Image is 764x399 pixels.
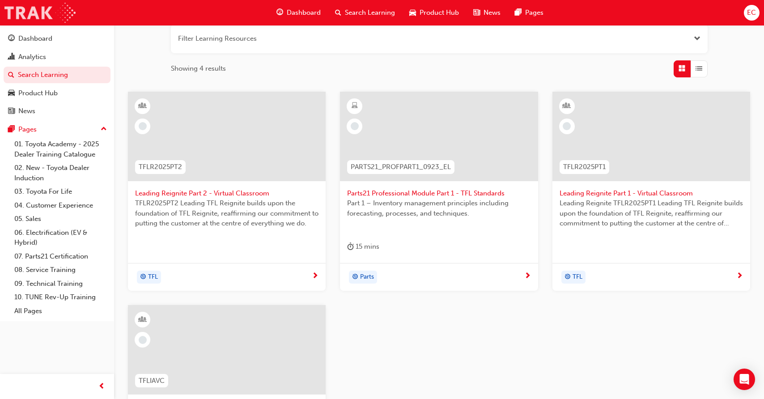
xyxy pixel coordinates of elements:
[11,250,110,263] a: 07. Parts21 Certification
[4,3,76,23] img: Trak
[139,336,147,344] span: learningRecordVerb_NONE-icon
[128,92,326,291] a: TFLR2025PT2Leading Reignite Part 2 - Virtual ClassroomTFLR2025PT2 Leading TFL Reignite builds upo...
[402,4,466,22] a: car-iconProduct Hub
[4,85,110,102] a: Product Hub
[11,290,110,304] a: 10. TUNE Rev-Up Training
[8,89,15,98] span: car-icon
[351,162,451,172] span: PARTS21_PROFPART1_0923_EL
[8,53,15,61] span: chart-icon
[573,272,582,282] span: TFL
[139,122,147,130] span: learningRecordVerb_NONE-icon
[564,100,570,112] span: learningResourceType_INSTRUCTOR_LED-icon
[8,71,14,79] span: search-icon
[140,314,146,326] span: learningResourceType_INSTRUCTOR_LED-icon
[269,4,328,22] a: guage-iconDashboard
[335,7,341,18] span: search-icon
[4,67,110,83] a: Search Learning
[18,124,37,135] div: Pages
[11,304,110,318] a: All Pages
[563,162,606,172] span: TFLR2025PT1
[736,272,743,280] span: next-icon
[552,92,750,291] a: TFLR2025PT1Leading Reignite Part 1 - Virtual ClassroomLeading Reignite TFLR2025PT1 Leading TFL Re...
[734,369,755,390] div: Open Intercom Messenger
[347,198,531,218] span: Part 1 – Inventory management principles including forecasting, processes, and techniques.
[560,188,743,199] span: Leading Reignite Part 1 - Virtual Classroom
[18,34,52,44] div: Dashboard
[171,64,226,74] span: Showing 4 results
[352,100,358,112] span: learningResourceType_ELEARNING-icon
[744,5,760,21] button: EC
[8,126,15,134] span: pages-icon
[4,121,110,138] button: Pages
[565,272,571,283] span: target-icon
[11,137,110,161] a: 01. Toyota Academy - 2025 Dealer Training Catalogue
[328,4,402,22] a: search-iconSearch Learning
[287,8,321,18] span: Dashboard
[694,34,700,44] button: Open the filter
[409,7,416,18] span: car-icon
[312,272,318,280] span: next-icon
[747,8,756,18] span: EC
[8,107,15,115] span: news-icon
[11,161,110,185] a: 02. New - Toyota Dealer Induction
[347,241,354,252] span: duration-icon
[139,162,182,172] span: TFLR2025PT2
[340,92,538,291] a: PARTS21_PROFPART1_0923_ELParts21 Professional Module Part 1 - TFL StandardsPart 1 – Inventory man...
[11,263,110,277] a: 08. Service Training
[524,272,531,280] span: next-icon
[347,188,531,199] span: Parts21 Professional Module Part 1 - TFL Standards
[473,7,480,18] span: news-icon
[11,199,110,212] a: 04. Customer Experience
[135,188,318,199] span: Leading Reignite Part 2 - Virtual Classroom
[351,122,359,130] span: learningRecordVerb_NONE-icon
[345,8,395,18] span: Search Learning
[4,103,110,119] a: News
[11,277,110,291] a: 09. Technical Training
[18,52,46,62] div: Analytics
[140,272,146,283] span: target-icon
[11,212,110,226] a: 05. Sales
[525,8,543,18] span: Pages
[135,198,318,229] span: TFLR2025PT2 Leading TFL Reignite builds upon the foundation of TFL Reignite, reaffirming our comm...
[560,198,743,229] span: Leading Reignite TFLR2025PT1 Leading TFL Reignite builds upon the foundation of TFL Reignite, rea...
[148,272,158,282] span: TFL
[508,4,551,22] a: pages-iconPages
[679,64,685,74] span: Grid
[347,241,379,252] div: 15 mins
[8,35,15,43] span: guage-icon
[4,49,110,65] a: Analytics
[515,7,522,18] span: pages-icon
[352,272,358,283] span: target-icon
[420,8,459,18] span: Product Hub
[4,30,110,47] a: Dashboard
[101,123,107,135] span: up-icon
[4,29,110,121] button: DashboardAnalyticsSearch LearningProduct HubNews
[563,122,571,130] span: learningRecordVerb_NONE-icon
[484,8,501,18] span: News
[140,100,146,112] span: learningResourceType_INSTRUCTOR_LED-icon
[360,272,374,282] span: Parts
[276,7,283,18] span: guage-icon
[11,185,110,199] a: 03. Toyota For Life
[696,64,702,74] span: List
[466,4,508,22] a: news-iconNews
[98,381,105,392] span: prev-icon
[11,226,110,250] a: 06. Electrification (EV & Hybrid)
[18,88,58,98] div: Product Hub
[139,376,165,386] span: TFLIAVC
[18,106,35,116] div: News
